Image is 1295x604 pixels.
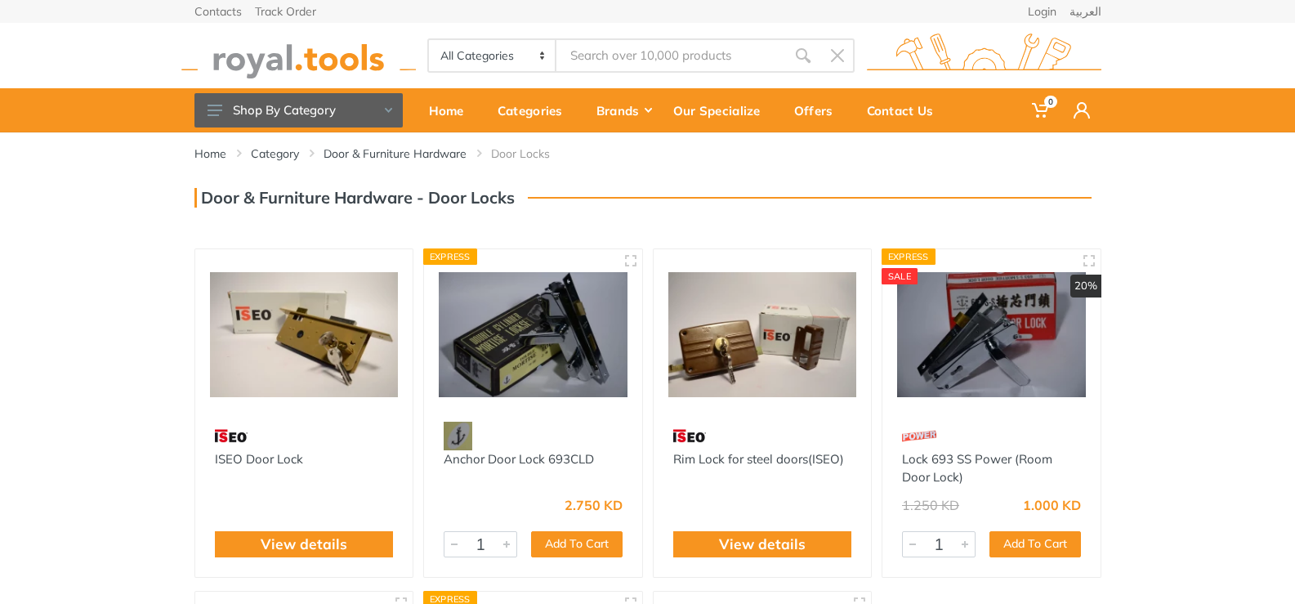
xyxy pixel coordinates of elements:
a: View details [261,534,347,555]
a: Track Order [255,6,316,17]
img: 16.webp [902,422,936,450]
a: 0 [1020,88,1062,132]
select: Category [429,40,557,71]
div: Brands [585,93,662,128]
div: Express [423,248,477,265]
div: Contact Us [855,93,956,128]
a: Contacts [194,6,242,17]
div: Home [418,93,486,128]
h3: Door & Furniture Hardware - Door Locks [194,188,515,208]
li: Door Locks [491,145,574,162]
div: 1.250 KD [902,499,959,512]
a: Category [251,145,299,162]
a: ISEO Door Lock [215,451,303,467]
button: Shop By Category [194,93,403,128]
img: 6.webp [673,422,706,450]
img: Royal Tools - Anchor Door Lock 693CLD [439,264,627,405]
button: Add To Cart [989,531,1081,557]
a: Our Specialize [662,88,783,132]
a: Anchor Door Lock 693CLD [444,451,594,467]
img: 6.webp [215,422,248,450]
a: Home [194,145,226,162]
img: Royal Tools - Rim Lock for steel doors(ISEO) [668,264,857,405]
div: 20% [1070,275,1101,298]
button: Add To Cart [531,531,623,557]
a: Lock 693 SS Power (Room Door Lock) [902,451,1052,485]
a: Home [418,88,486,132]
span: 0 [1044,96,1057,108]
div: Express [882,248,936,265]
a: View details [719,534,806,555]
a: Offers [783,88,855,132]
div: Our Specialize [662,93,783,128]
a: العربية [1069,6,1101,17]
img: royal.tools Logo [181,34,416,78]
img: Royal Tools - ISEO Door Lock [210,264,399,405]
img: Royal Tools - Lock 693 SS Power (Room Door Lock) [897,264,1086,405]
div: SALE [882,268,918,284]
a: Rim Lock for steel doors(ISEO) [673,451,844,467]
div: Offers [783,93,855,128]
input: Site search [556,38,785,73]
a: Contact Us [855,88,956,132]
a: Categories [486,88,585,132]
div: 2.750 KD [565,499,623,512]
nav: breadcrumb [194,145,1101,162]
img: royal.tools Logo [867,34,1101,78]
a: Login [1028,6,1056,17]
a: Door & Furniture Hardware [324,145,467,162]
img: 19.webp [444,422,472,450]
div: 1.000 KD [1023,499,1081,512]
div: Categories [486,93,585,128]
